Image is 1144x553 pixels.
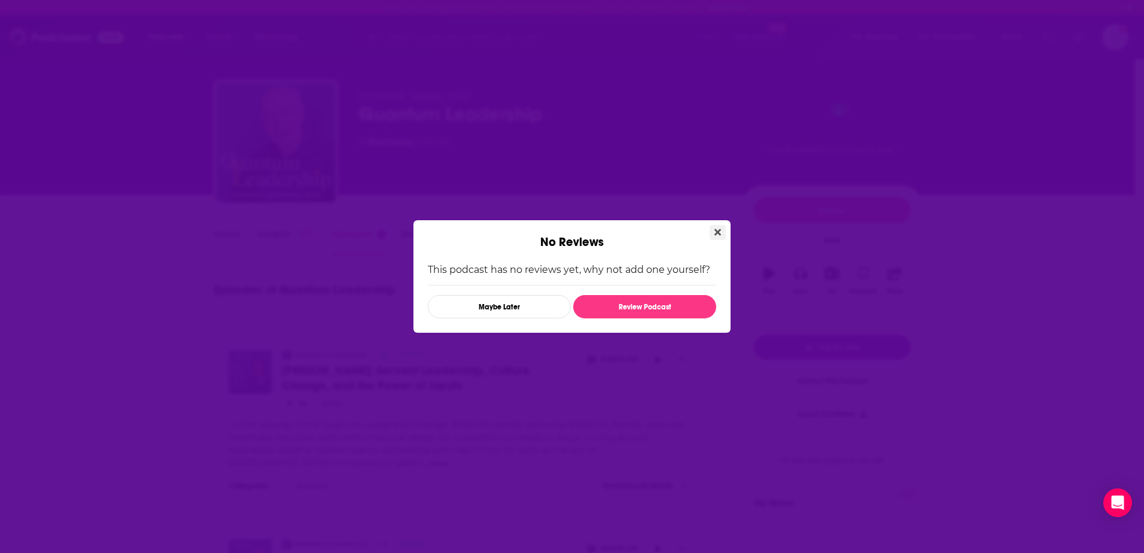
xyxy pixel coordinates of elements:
[428,295,571,318] button: Maybe Later
[573,295,716,318] button: Review Podcast
[428,264,716,275] p: This podcast has no reviews yet, why not add one yourself?
[413,220,731,250] div: No Reviews
[710,225,726,240] button: Close
[1103,488,1132,517] div: Open Intercom Messenger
